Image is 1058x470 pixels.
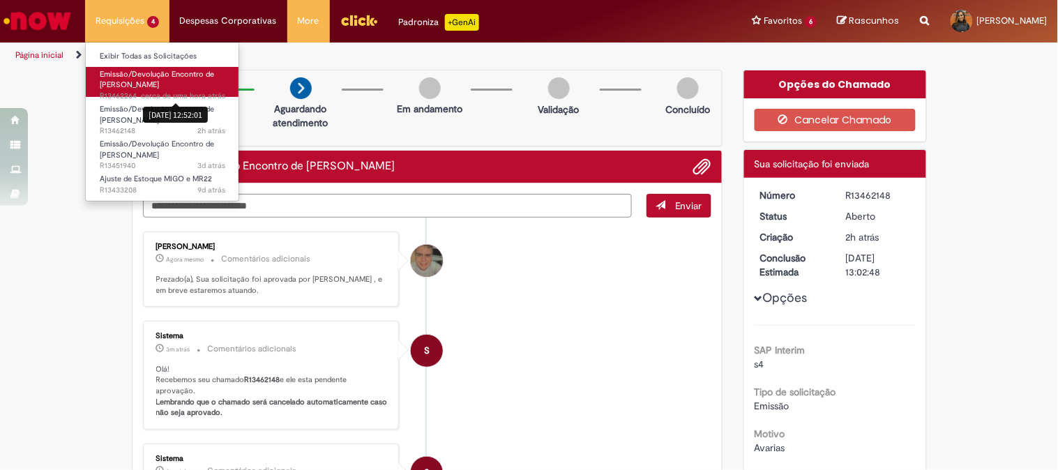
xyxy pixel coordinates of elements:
[141,91,225,101] span: cerca de uma hora atrás
[849,14,900,27] span: Rascunhos
[156,274,388,296] p: Prezado(a), Sua solicitação foi aprovada por [PERSON_NAME] , e em breve estaremos atuando.
[197,160,225,171] span: 3d atrás
[755,386,836,398] b: Tipo de solicitação
[156,397,390,418] b: Lembrando que o chamado será cancelado automaticamente caso não seja aprovado.
[10,43,695,68] ul: Trilhas de página
[755,358,764,370] span: s4
[665,103,710,116] p: Concluído
[647,194,711,218] button: Enviar
[399,14,479,31] div: Padroniza
[143,107,208,123] div: [DATE] 12:52:01
[100,174,212,184] span: Ajuste de Estoque MIGO e MR22
[85,42,239,202] ul: Requisições
[548,77,570,99] img: img-circle-grey.png
[846,209,911,223] div: Aberto
[147,16,159,28] span: 4
[340,10,378,31] img: click_logo_yellow_360x200.png
[143,160,395,173] h2: Emissão/Devolução Encontro de Contas Fornecedor Histórico de tíquete
[397,102,462,116] p: Em andamento
[755,427,785,440] b: Motivo
[1,7,73,35] img: ServiceNow
[445,14,479,31] p: +GenAi
[86,49,239,64] a: Exibir Todas as Solicitações
[846,251,911,279] div: [DATE] 13:02:48
[167,255,204,264] span: Agora mesmo
[197,185,225,195] span: 9d atrás
[846,231,879,243] time: 29/08/2025 12:18:19
[86,137,239,167] a: Aberto R13451940 : Emissão/Devolução Encontro de Contas Fornecedor
[156,332,388,340] div: Sistema
[245,374,280,385] b: R13462148
[419,77,441,99] img: img-circle-grey.png
[744,70,926,98] div: Opções do Chamado
[197,185,225,195] time: 20/08/2025 15:48:31
[100,104,214,126] span: Emissão/Devolução Encontro de [PERSON_NAME]
[100,160,225,172] span: R13451940
[677,77,699,99] img: img-circle-grey.png
[96,14,144,28] span: Requisições
[755,344,806,356] b: SAP Interim
[100,139,214,160] span: Emissão/Devolução Encontro de [PERSON_NAME]
[755,158,870,170] span: Sua solicitação foi enviada
[298,14,319,28] span: More
[180,14,277,28] span: Despesas Corporativas
[750,251,836,279] dt: Conclusão Estimada
[846,188,911,202] div: R13462148
[675,199,702,212] span: Enviar
[846,230,911,244] div: 29/08/2025 12:18:19
[764,14,802,28] span: Favoritos
[755,109,916,131] button: Cancelar Chamado
[805,16,817,28] span: 6
[750,209,836,223] dt: Status
[86,67,239,97] a: Aberto R13462264 : Emissão/Devolução Encontro de Contas Fornecedor
[538,103,580,116] p: Validação
[977,15,1048,26] span: [PERSON_NAME]
[208,343,297,355] small: Comentários adicionais
[15,50,63,61] a: Página inicial
[86,102,239,132] a: Aberto R13462148 : Emissão/Devolução Encontro de Contas Fornecedor
[424,334,430,367] span: S
[846,231,879,243] span: 2h atrás
[838,15,900,28] a: Rascunhos
[755,400,789,412] span: Emissão
[100,91,225,102] span: R13462264
[750,230,836,244] dt: Criação
[86,172,239,197] a: Aberto R13433208 : Ajuste de Estoque MIGO e MR22
[750,188,836,202] dt: Número
[100,69,214,91] span: Emissão/Devolução Encontro de [PERSON_NAME]
[290,77,312,99] img: arrow-next.png
[100,185,225,196] span: R13433208
[755,441,785,454] span: Avarias
[156,455,388,463] div: Sistema
[222,253,311,265] small: Comentários adicionais
[197,126,225,136] span: 2h atrás
[167,255,204,264] time: 29/08/2025 13:59:57
[411,335,443,367] div: System
[197,160,225,171] time: 27/08/2025 11:35:12
[693,158,711,176] button: Adicionar anexos
[197,126,225,136] time: 29/08/2025 12:18:20
[411,245,443,277] div: Eudoro Jose Silveira Magalhaes
[156,243,388,251] div: [PERSON_NAME]
[167,345,190,354] time: 29/08/2025 13:57:19
[156,364,388,419] p: Olá! Recebemos seu chamado e ele esta pendente aprovação.
[267,102,335,130] p: Aguardando atendimento
[143,194,633,218] textarea: Digite sua mensagem aqui...
[167,345,190,354] span: 3m atrás
[100,126,225,137] span: R13462148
